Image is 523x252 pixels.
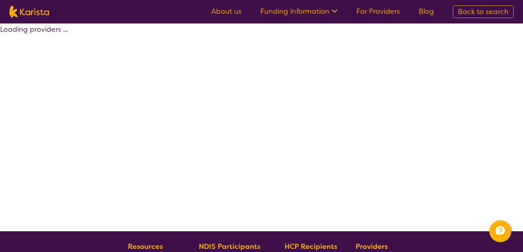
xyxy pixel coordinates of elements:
a: About us [211,7,242,16]
a: For Providers [356,7,400,16]
b: Resources [128,242,163,251]
a: Funding Information [260,7,338,16]
img: Karista logo [9,6,49,18]
button: Channel Menu [489,220,511,242]
b: HCP Recipients [285,242,337,251]
span: Back to search [458,7,508,16]
a: Back to search [453,5,514,18]
b: Providers [356,242,388,251]
a: Blog [419,7,434,16]
b: NDIS Participants [199,242,260,251]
